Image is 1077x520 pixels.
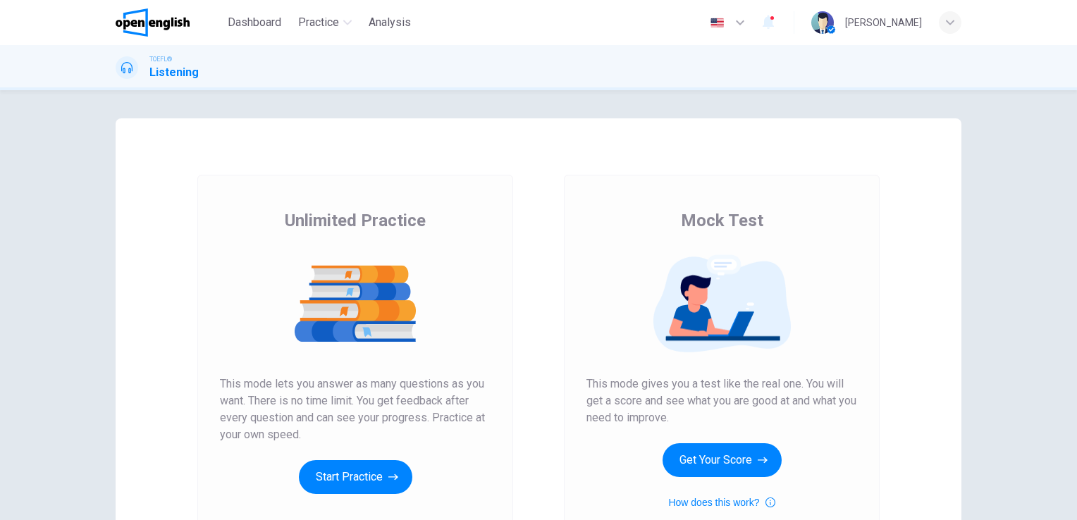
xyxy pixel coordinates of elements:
span: Unlimited Practice [285,209,426,232]
button: Practice [293,10,357,35]
span: TOEFL® [149,54,172,64]
span: This mode gives you a test like the real one. You will get a score and see what you are good at a... [586,376,857,426]
button: How does this work? [668,494,775,511]
span: Analysis [369,14,411,31]
h1: Listening [149,64,199,81]
span: Practice [298,14,339,31]
img: Profile picture [811,11,834,34]
a: OpenEnglish logo [116,8,222,37]
img: en [708,18,726,28]
button: Dashboard [222,10,287,35]
button: Analysis [363,10,417,35]
span: This mode lets you answer as many questions as you want. There is no time limit. You get feedback... [220,376,491,443]
div: [PERSON_NAME] [845,14,922,31]
button: Start Practice [299,460,412,494]
span: Mock Test [681,209,763,232]
button: Get Your Score [663,443,782,477]
span: Dashboard [228,14,281,31]
img: OpenEnglish logo [116,8,190,37]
